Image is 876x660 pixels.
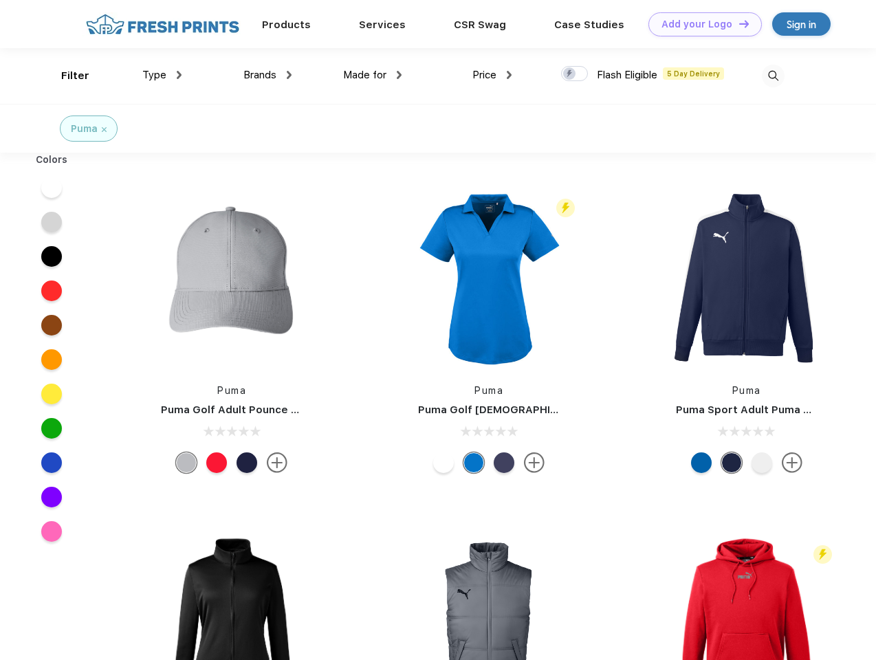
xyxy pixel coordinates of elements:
img: func=resize&h=266 [140,187,323,370]
img: DT [739,20,749,27]
img: func=resize&h=266 [655,187,838,370]
div: Lapis Blue [691,452,712,473]
div: Sign in [787,16,816,32]
img: flash_active_toggle.svg [813,545,832,564]
div: Bright White [433,452,454,473]
div: White and Quiet Shade [752,452,772,473]
a: Puma [217,385,246,396]
a: CSR Swag [454,19,506,31]
div: Quarry [176,452,197,473]
div: Peacoat [494,452,514,473]
img: desktop_search.svg [762,65,785,87]
span: Type [142,69,166,81]
div: Add your Logo [661,19,732,30]
a: Puma Golf [DEMOGRAPHIC_DATA]' Icon Golf Polo [418,404,673,416]
span: Price [472,69,496,81]
div: Puma [71,122,98,136]
img: more.svg [267,452,287,473]
div: Colors [25,153,78,167]
img: dropdown.png [507,71,512,79]
a: Puma [474,385,503,396]
img: flash_active_toggle.svg [556,199,575,217]
img: filter_cancel.svg [102,127,107,132]
img: dropdown.png [287,71,292,79]
span: 5 Day Delivery [663,67,724,80]
a: Services [359,19,406,31]
img: more.svg [524,452,545,473]
span: Brands [243,69,276,81]
a: Products [262,19,311,31]
img: fo%20logo%202.webp [82,12,243,36]
div: High Risk Red [206,452,227,473]
img: more.svg [782,452,802,473]
span: Made for [343,69,386,81]
div: Peacoat [237,452,257,473]
img: func=resize&h=266 [397,187,580,370]
img: dropdown.png [177,71,182,79]
div: Filter [61,68,89,84]
a: Puma Golf Adult Pounce Adjustable Cap [161,404,371,416]
img: dropdown.png [397,71,402,79]
a: Sign in [772,12,831,36]
a: Puma [732,385,761,396]
div: Peacoat [721,452,742,473]
span: Flash Eligible [597,69,657,81]
div: Lapis Blue [463,452,484,473]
